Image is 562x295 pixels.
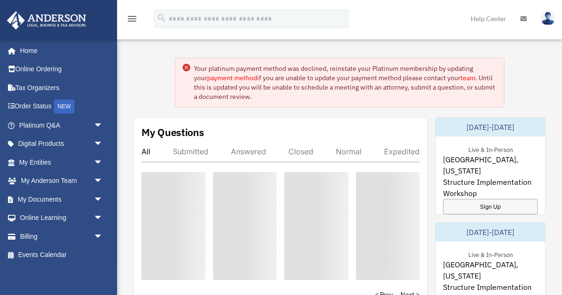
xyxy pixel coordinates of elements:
[443,199,538,214] a: Sign Up
[443,176,538,199] span: Structure Implementation Workshop
[7,41,112,60] a: Home
[94,209,112,228] span: arrow_drop_down
[94,116,112,135] span: arrow_drop_down
[7,209,117,227] a: Online Learningarrow_drop_down
[384,147,420,156] div: Expedited
[4,11,89,30] img: Anderson Advisors Platinum Portal
[461,144,520,154] div: Live & In-Person
[94,135,112,154] span: arrow_drop_down
[7,246,117,265] a: Events Calendar
[231,147,266,156] div: Answered
[7,190,117,209] a: My Documentsarrow_drop_down
[7,172,117,190] a: My Anderson Teamarrow_drop_down
[173,147,208,156] div: Submitted
[94,190,112,209] span: arrow_drop_down
[443,259,538,281] span: [GEOGRAPHIC_DATA], [US_STATE]
[207,74,257,82] a: payment method
[141,147,150,156] div: All
[94,172,112,191] span: arrow_drop_down
[7,153,117,172] a: My Entitiesarrow_drop_down
[7,135,117,153] a: Digital Productsarrow_drop_down
[126,13,138,24] i: menu
[541,12,555,25] img: User Pic
[7,60,117,79] a: Online Ordering
[7,227,117,246] a: Billingarrow_drop_down
[141,125,204,139] div: My Questions
[336,147,362,156] div: Normal
[461,249,520,259] div: Live & In-Person
[126,16,138,24] a: menu
[94,153,112,172] span: arrow_drop_down
[7,78,117,97] a: Tax Organizers
[156,13,167,23] i: search
[94,227,112,246] span: arrow_drop_down
[460,74,475,82] a: team
[54,99,74,113] div: NEW
[288,147,313,156] div: Closed
[436,118,545,136] div: [DATE]-[DATE]
[7,97,117,116] a: Order StatusNEW
[194,64,496,101] div: Your platinum payment method was declined, reinstate your Platinum membership by updating your if...
[443,154,538,176] span: [GEOGRAPHIC_DATA], [US_STATE]
[7,116,117,135] a: Platinum Q&Aarrow_drop_down
[436,223,545,242] div: [DATE]-[DATE]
